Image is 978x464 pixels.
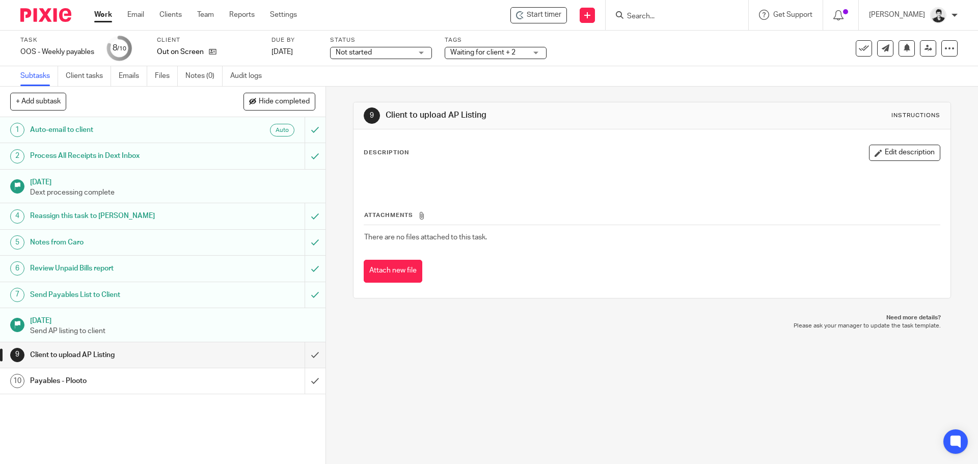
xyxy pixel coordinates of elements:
[364,260,422,283] button: Attach new file
[869,10,925,20] p: [PERSON_NAME]
[10,288,24,302] div: 7
[30,287,206,303] h1: Send Payables List to Client
[363,314,940,322] p: Need more details?
[10,235,24,250] div: 5
[30,208,206,224] h1: Reassign this task to [PERSON_NAME]
[20,36,94,44] label: Task
[626,12,718,21] input: Search
[10,149,24,163] div: 2
[157,47,204,57] p: Out on Screen
[30,326,315,336] p: Send AP listing to client
[127,10,144,20] a: Email
[30,235,206,250] h1: Notes from Caro
[197,10,214,20] a: Team
[30,313,315,326] h1: [DATE]
[30,261,206,276] h1: Review Unpaid Bills report
[30,148,206,163] h1: Process All Receipts in Dext Inbox
[271,48,293,56] span: [DATE]
[159,10,182,20] a: Clients
[117,46,126,51] small: /10
[20,8,71,22] img: Pixie
[30,187,315,198] p: Dext processing complete
[30,373,206,389] h1: Payables - Plooto
[66,66,111,86] a: Client tasks
[510,7,567,23] div: Out on Screen - OOS - Weekly payables
[20,66,58,86] a: Subtasks
[363,322,940,330] p: Please ask your manager to update the task template.
[20,47,94,57] div: OOS - Weekly payables
[10,123,24,137] div: 1
[30,347,206,363] h1: Client to upload AP Listing
[229,10,255,20] a: Reports
[450,49,515,56] span: Waiting for client + 2
[330,36,432,44] label: Status
[364,234,487,241] span: There are no files attached to this task.
[119,66,147,86] a: Emails
[10,348,24,362] div: 9
[10,93,66,110] button: + Add subtask
[930,7,946,23] img: squarehead.jpg
[185,66,223,86] a: Notes (0)
[773,11,812,18] span: Get Support
[270,10,297,20] a: Settings
[386,110,674,121] h1: Client to upload AP Listing
[891,112,940,120] div: Instructions
[259,98,310,106] span: Hide completed
[157,36,259,44] label: Client
[230,66,269,86] a: Audit logs
[30,175,315,187] h1: [DATE]
[336,49,372,56] span: Not started
[869,145,940,161] button: Edit description
[10,374,24,388] div: 10
[271,36,317,44] label: Due by
[113,42,126,54] div: 8
[270,124,294,137] div: Auto
[10,261,24,276] div: 6
[155,66,178,86] a: Files
[527,10,561,20] span: Start timer
[10,209,24,224] div: 4
[445,36,547,44] label: Tags
[364,212,413,218] span: Attachments
[243,93,315,110] button: Hide completed
[30,122,206,138] h1: Auto-email to client
[364,149,409,157] p: Description
[94,10,112,20] a: Work
[364,107,380,124] div: 9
